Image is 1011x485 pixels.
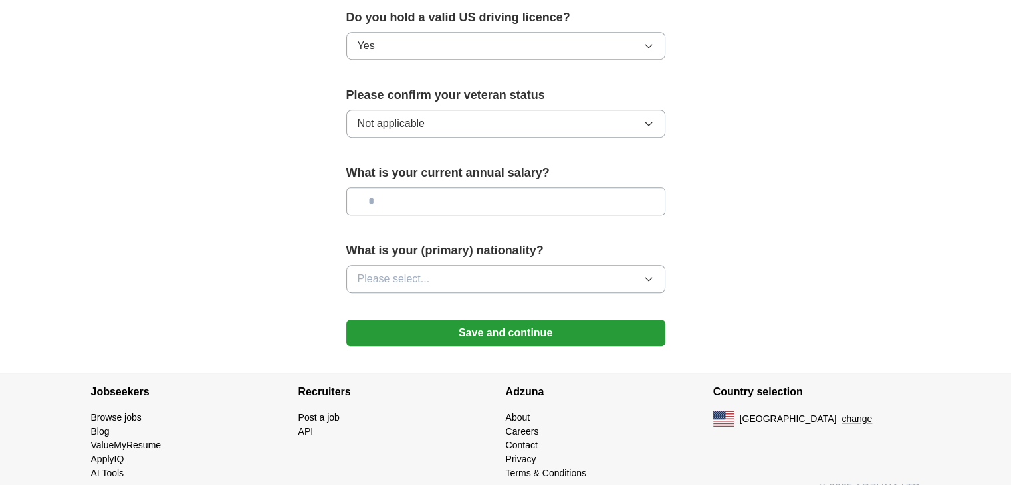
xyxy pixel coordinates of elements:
a: ApplyIQ [91,454,124,464]
a: AI Tools [91,468,124,478]
a: Contact [506,440,538,450]
span: Not applicable [358,116,425,132]
label: Do you hold a valid US driving licence? [346,9,665,27]
a: Blog [91,426,110,436]
a: Browse jobs [91,412,142,423]
span: Yes [358,38,375,54]
label: What is your current annual salary? [346,164,665,182]
button: Yes [346,32,665,60]
h4: Country selection [713,373,921,411]
span: Please select... [358,271,430,287]
a: About [506,412,530,423]
a: Terms & Conditions [506,468,586,478]
button: Save and continue [346,320,665,346]
button: change [842,412,872,426]
label: What is your (primary) nationality? [346,242,665,260]
img: US flag [713,411,734,427]
a: ValueMyResume [91,440,162,450]
span: [GEOGRAPHIC_DATA] [740,412,837,426]
button: Not applicable [346,110,665,138]
label: Please confirm your veteran status [346,86,665,104]
button: Please select... [346,265,665,293]
a: Privacy [506,454,536,464]
a: API [298,426,314,436]
a: Careers [506,426,539,436]
a: Post a job [298,412,340,423]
